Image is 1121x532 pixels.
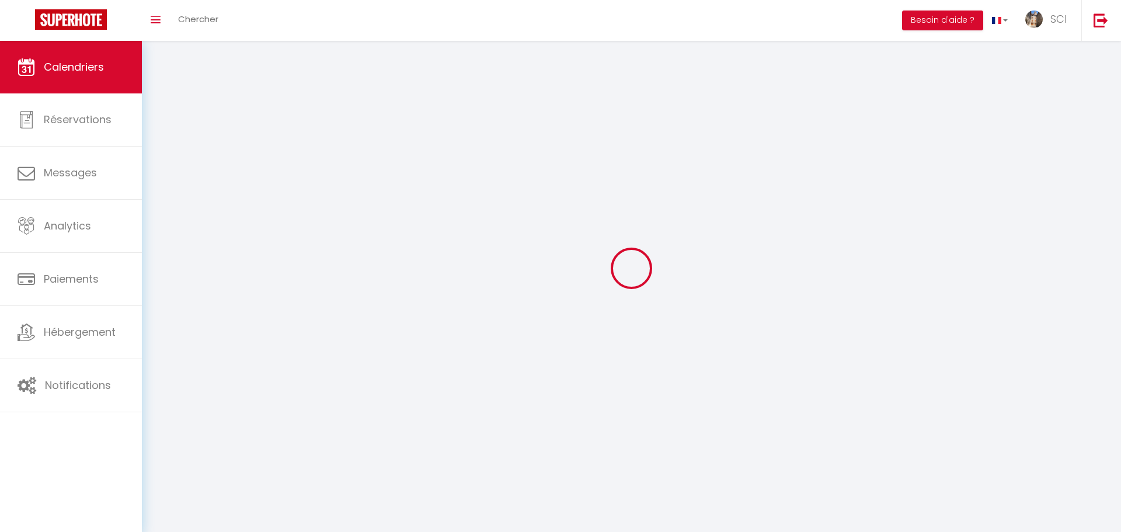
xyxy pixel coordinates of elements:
span: Analytics [44,218,91,233]
span: Messages [44,165,97,180]
span: Paiements [44,272,99,286]
img: Super Booking [35,9,107,30]
span: Réservations [44,112,112,127]
span: SCI [1050,12,1067,26]
span: Chercher [178,13,218,25]
img: logout [1094,13,1108,27]
span: Notifications [45,378,111,392]
span: Hébergement [44,325,116,339]
img: ... [1025,11,1043,28]
button: Besoin d'aide ? [902,11,983,30]
span: Calendriers [44,60,104,74]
